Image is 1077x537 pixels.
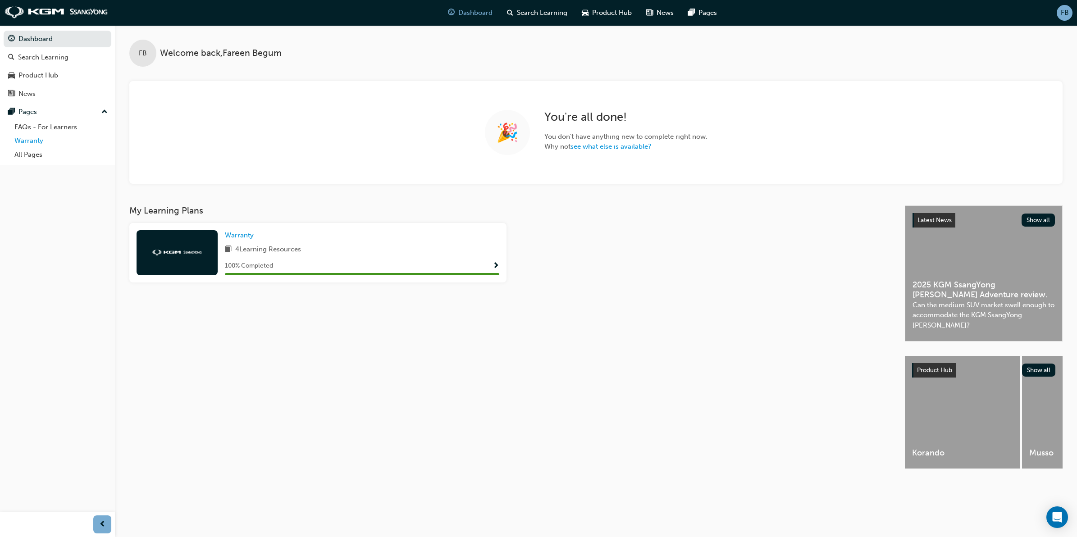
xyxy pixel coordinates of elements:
[99,519,106,530] span: prev-icon
[646,7,653,18] span: news-icon
[912,448,1013,458] span: Korando
[11,148,111,162] a: All Pages
[912,363,1055,378] a: Product HubShow all
[913,300,1055,331] span: Can the medium SUV market swell enough to accommodate the KGM SsangYong [PERSON_NAME]?
[18,52,68,63] div: Search Learning
[493,260,499,272] button: Show Progress
[496,127,519,138] span: 🎉
[152,250,202,255] img: kgm
[1046,506,1068,528] div: Open Intercom Messenger
[129,205,890,216] h3: My Learning Plans
[8,72,15,80] span: car-icon
[582,7,589,18] span: car-icon
[11,134,111,148] a: Warranty
[1057,5,1072,21] button: FB
[544,141,707,152] span: Why not
[500,4,575,22] a: search-iconSearch Learning
[913,213,1055,228] a: Latest NewsShow all
[11,120,111,134] a: FAQs - For Learners
[657,8,674,18] span: News
[688,7,695,18] span: pages-icon
[139,48,147,59] span: FB
[225,261,273,271] span: 100 % Completed
[5,6,108,19] img: kgm
[18,107,37,117] div: Pages
[8,108,15,116] span: pages-icon
[4,104,111,120] button: Pages
[698,8,717,18] span: Pages
[4,86,111,102] a: News
[4,29,111,104] button: DashboardSearch LearningProduct HubNews
[4,67,111,84] a: Product Hub
[101,106,108,118] span: up-icon
[8,90,15,98] span: news-icon
[544,132,707,142] span: You don ' t have anything new to complete right now.
[639,4,681,22] a: news-iconNews
[1061,8,1069,18] span: FB
[4,31,111,47] a: Dashboard
[1022,364,1056,377] button: Show all
[592,8,632,18] span: Product Hub
[917,216,952,224] span: Latest News
[235,244,301,255] span: 4 Learning Resources
[917,366,952,374] span: Product Hub
[913,280,1055,300] span: 2025 KGM SsangYong [PERSON_NAME] Adventure review.
[18,89,36,99] div: News
[458,8,493,18] span: Dashboard
[8,54,14,62] span: search-icon
[905,356,1020,469] a: Korando
[441,4,500,22] a: guage-iconDashboard
[4,49,111,66] a: Search Learning
[681,4,724,22] a: pages-iconPages
[225,244,232,255] span: book-icon
[448,7,455,18] span: guage-icon
[160,48,282,59] span: Welcome back , Fareen Begum
[8,35,15,43] span: guage-icon
[575,4,639,22] a: car-iconProduct Hub
[517,8,567,18] span: Search Learning
[18,70,58,81] div: Product Hub
[507,7,513,18] span: search-icon
[1022,214,1055,227] button: Show all
[905,205,1063,341] a: Latest NewsShow all2025 KGM SsangYong [PERSON_NAME] Adventure review.Can the medium SUV market sw...
[493,262,499,270] span: Show Progress
[225,230,257,241] a: Warranty
[225,231,254,239] span: Warranty
[544,110,707,124] h2: You ' re all done!
[570,142,651,150] a: see what else is available?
